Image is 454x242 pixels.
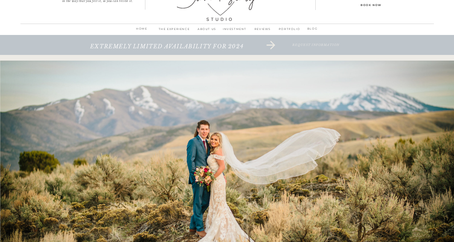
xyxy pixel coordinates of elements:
a: REVIEWS [249,26,277,36]
a: THE EXPERIENCE [155,26,193,36]
a: PORTFOLIO [277,26,302,36]
a: ABOUT us [193,26,221,36]
a: INVESTMENT [221,26,249,36]
a: home [133,26,151,35]
a: request information [257,43,375,57]
a: Book Now [341,2,401,7]
a: extremely limited availability for 2024 [68,43,266,57]
a: BLOG [304,26,321,32]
